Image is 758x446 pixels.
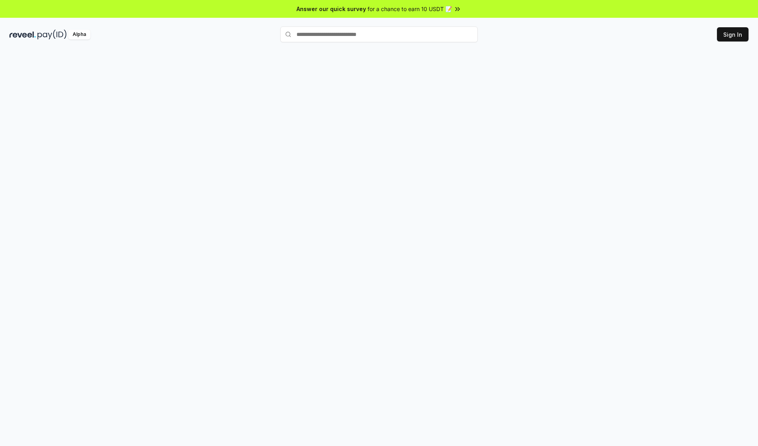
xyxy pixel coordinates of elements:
span: Answer our quick survey [296,5,366,13]
img: pay_id [38,30,67,40]
img: reveel_dark [9,30,36,40]
div: Alpha [68,30,90,40]
span: for a chance to earn 10 USDT 📝 [368,5,452,13]
button: Sign In [717,27,749,41]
